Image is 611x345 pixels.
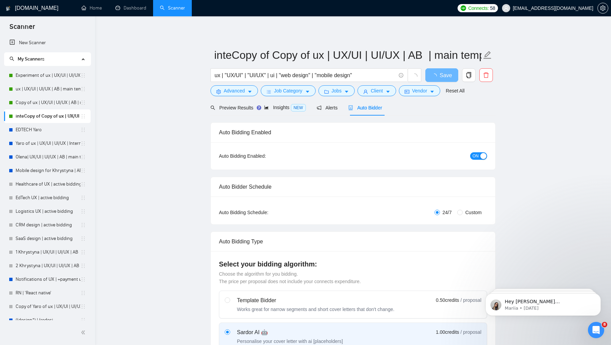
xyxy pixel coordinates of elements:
[16,150,80,164] a: Olena| UX/UI | UI/UX | AB | main template
[10,56,14,61] span: search
[4,82,91,96] li: ux | UX/UI | UI/UX | AB | main template
[4,164,91,177] li: Mobile design for Khrystyna | AB
[219,123,487,142] div: Auto Bidding Enabled
[411,73,418,80] span: loading
[462,68,476,82] button: copy
[461,329,481,335] span: / proposal
[216,89,221,94] span: setting
[80,209,86,214] span: holder
[10,56,44,62] span: My Scanners
[214,47,482,64] input: Scanner name...
[436,296,459,304] span: 0.50 credits
[80,195,86,201] span: holder
[80,277,86,282] span: holder
[16,177,80,191] a: Healthcare of UX | active bidding
[261,85,315,96] button: barsJob Categorycaret-down
[16,286,80,300] a: RN | 'React native'
[210,105,253,110] span: Preview Results
[332,87,342,94] span: Jobs
[461,297,481,304] span: / proposal
[344,89,349,94] span: caret-down
[597,3,608,14] button: setting
[16,123,80,137] a: EDTECH Yaro
[4,22,40,36] span: Scanner
[80,154,86,160] span: holder
[16,259,80,273] a: 2 Khrystyna | UX/UI | UI/UX | AB
[4,150,91,164] li: Olena| UX/UI | UI/UX | AB | main template
[463,209,484,216] span: Custom
[602,322,607,327] span: 8
[588,322,604,338] iframe: Intercom live chat
[237,306,394,313] div: Works great for narrow segments and short cover letters that don't change.
[18,56,44,62] span: My Scanners
[4,109,91,123] li: inteCopy of Copy of ux | UX/UI | UI/UX | AB | main template
[4,286,91,300] li: RN | 'React native'
[291,104,306,111] span: NEW
[115,5,146,11] a: dashboardDashboard
[210,85,258,96] button: settingAdvancedcaret-down
[80,127,86,133] span: holder
[399,85,440,96] button: idcardVendorcaret-down
[219,271,361,284] span: Choose the algorithm for you bidding. The price per proposal does not include your connects expen...
[215,71,396,80] input: Search Freelance Jobs...
[80,168,86,173] span: holder
[440,71,452,80] span: Save
[4,313,91,327] li: ((design*) | (redesi
[475,279,611,327] iframe: Intercom notifications message
[264,105,305,110] span: Insights
[16,232,80,245] a: SaaS design | active bidding
[4,232,91,245] li: SaaS design | active bidding
[16,273,80,286] a: Notifications of UX | +payment unverified | AN
[16,191,80,205] a: EdTech UX | active bidding
[4,96,91,109] li: Copy of ux | UX/UI | UI/UX | AB | main template
[224,87,245,94] span: Advanced
[317,105,321,110] span: notification
[80,100,86,105] span: holder
[363,89,368,94] span: user
[4,259,91,273] li: 2 Khrystyna | UX/UI | UI/UX | AB
[348,105,353,110] span: robot
[425,68,458,82] button: Save
[4,300,91,313] li: Copy of Yaro of ux | UX/UI | UI/UX | Intermediate
[597,5,608,11] a: setting
[598,5,608,11] span: setting
[80,304,86,309] span: holder
[16,69,80,82] a: Experiment of ux | UX/UI | UI/UX | AB | main template
[412,87,427,94] span: Vendor
[80,317,86,323] span: holder
[4,273,91,286] li: Notifications of UX | +payment unverified | AN
[317,105,338,110] span: Alerts
[80,290,86,296] span: holder
[480,72,493,78] span: delete
[80,249,86,255] span: holder
[256,105,262,111] div: Tooltip anchor
[219,152,308,160] div: Auto Bidding Enabled:
[16,96,80,109] a: Copy of ux | UX/UI | UI/UX | AB | main template
[399,73,403,77] span: info-circle
[16,300,80,313] a: Copy of Yaro of ux | UX/UI | UI/UX | Intermediate
[4,137,91,150] li: Yaro of ux | UX/UI | UI/UX | Intermediate
[348,105,382,110] span: Auto Bidder
[4,191,91,205] li: EdTech UX | active bidding
[440,209,455,216] span: 24/7
[504,6,508,11] span: user
[219,177,487,196] div: Auto Bidder Schedule
[16,164,80,177] a: Mobile design for Khrystyna | AB
[357,85,396,96] button: userClientcaret-down
[237,338,343,345] div: Personalise your cover letter with ai [placeholders]
[160,5,185,11] a: searchScanner
[4,36,91,50] li: New Scanner
[80,263,86,269] span: holder
[81,329,88,336] span: double-left
[462,72,475,78] span: copy
[80,182,86,187] span: holder
[4,218,91,232] li: CRM design | active bidding
[405,89,409,94] span: idcard
[446,87,464,94] a: Reset All
[473,152,479,160] span: ON
[266,89,271,94] span: bars
[80,73,86,78] span: holder
[81,5,102,11] a: homeHome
